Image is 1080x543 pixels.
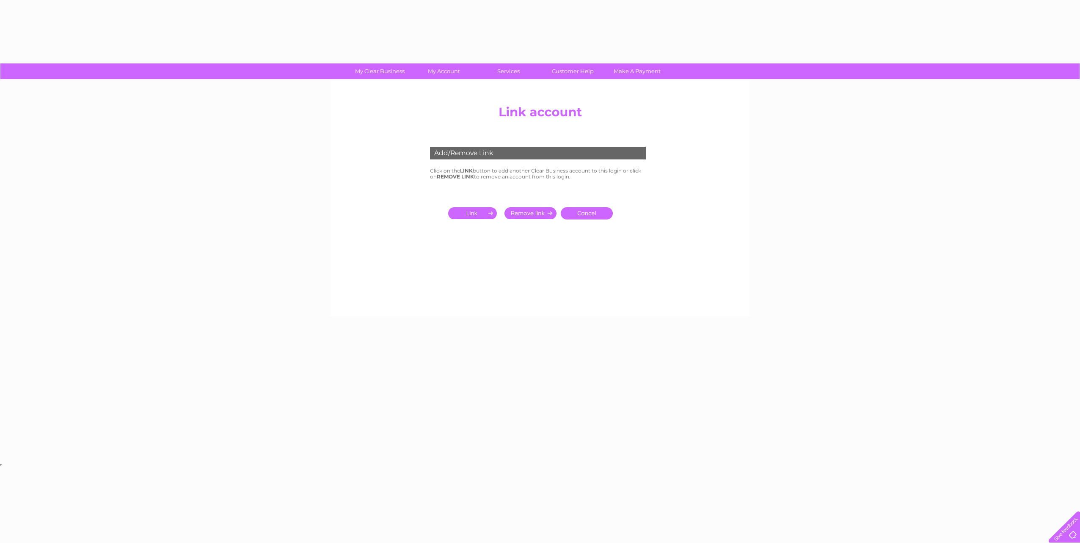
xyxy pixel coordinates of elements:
input: Submit [448,207,500,219]
a: Make A Payment [602,63,672,79]
a: Customer Help [538,63,608,79]
a: My Account [409,63,479,79]
b: LINK [460,167,473,174]
td: Click on the button to add another Clear Business account to this login or click on to remove an ... [428,166,652,182]
a: Services [474,63,543,79]
b: REMOVE LINK [437,173,474,180]
a: Cancel [561,207,613,219]
input: Submit [504,207,557,219]
a: My Clear Business [345,63,415,79]
div: Add/Remove Link [430,147,646,159]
